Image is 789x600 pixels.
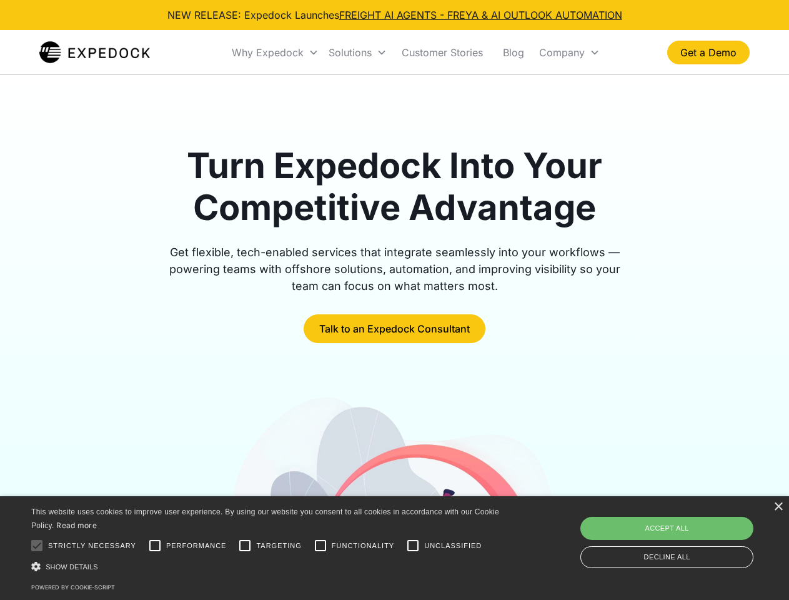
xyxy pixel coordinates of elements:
[324,31,392,74] div: Solutions
[155,145,635,229] h1: Turn Expedock Into Your Competitive Advantage
[39,40,150,65] a: home
[166,541,227,551] span: Performance
[329,46,372,59] div: Solutions
[31,507,499,531] span: This website uses cookies to improve user experience. By using our website you consent to all coo...
[46,563,98,571] span: Show details
[48,541,136,551] span: Strictly necessary
[31,560,504,573] div: Show details
[392,31,493,74] a: Customer Stories
[493,31,534,74] a: Blog
[332,541,394,551] span: Functionality
[534,31,605,74] div: Company
[304,314,485,343] a: Talk to an Expedock Consultant
[339,9,622,21] a: FREIGHT AI AGENTS - FREYA & AI OUTLOOK AUTOMATION
[155,244,635,294] div: Get flexible, tech-enabled services that integrate seamlessly into your workflows — powering team...
[232,46,304,59] div: Why Expedock
[31,584,115,591] a: Powered by cookie-script
[56,521,97,530] a: Read more
[539,46,585,59] div: Company
[227,31,324,74] div: Why Expedock
[167,7,622,22] div: NEW RELEASE: Expedock Launches
[424,541,482,551] span: Unclassified
[256,541,301,551] span: Targeting
[581,465,789,600] iframe: Chat Widget
[39,40,150,65] img: Expedock Logo
[667,41,750,64] a: Get a Demo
